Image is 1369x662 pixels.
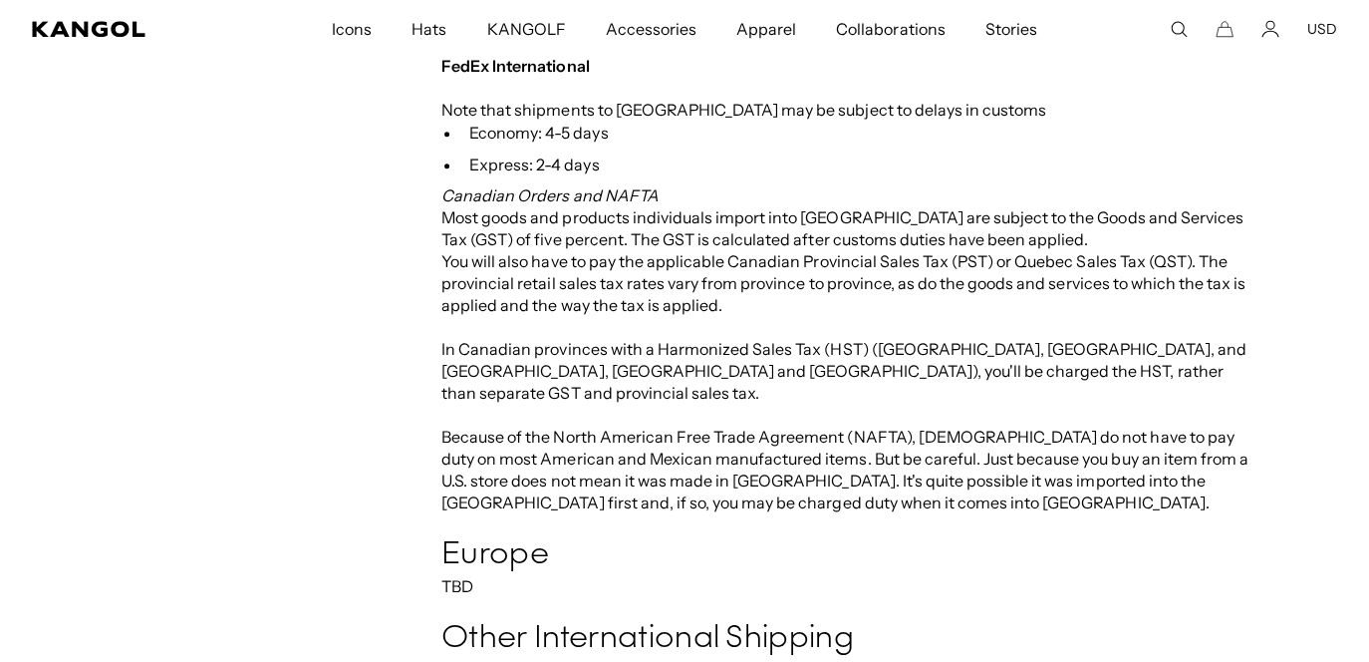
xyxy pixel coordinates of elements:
[441,338,1258,404] p: In Canadian provinces with a Harmonized Sales Tax (HST) ([GEOGRAPHIC_DATA], [GEOGRAPHIC_DATA], an...
[461,121,1258,145] li: Economy: 4-5 days
[441,250,1258,316] p: You will also have to pay the applicable Canadian Provincial Sales Tax (PST) or Quebec Sales Tax ...
[441,426,1258,513] p: Because of the North American Free Trade Agreement (NAFTA), [DEMOGRAPHIC_DATA] do not have to pay...
[32,21,218,37] a: Kangol
[441,575,1258,597] p: TBD
[461,153,1258,176] li: Express: 2-4 days
[441,99,1258,121] p: Note that shipments to [GEOGRAPHIC_DATA] may be subject to delays in customs
[1307,20,1337,38] button: USD
[441,535,1258,575] h4: Europe
[441,185,659,205] em: Canadian Orders and NAFTA
[441,206,1258,250] p: Most goods and products individuals import into [GEOGRAPHIC_DATA] are subject to the Goods and Se...
[441,56,590,76] strong: FedEx International
[441,619,1258,659] h4: Other International Shipping
[1170,20,1188,38] summary: Search here
[1261,20,1279,38] a: Account
[1216,20,1233,38] button: Cart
